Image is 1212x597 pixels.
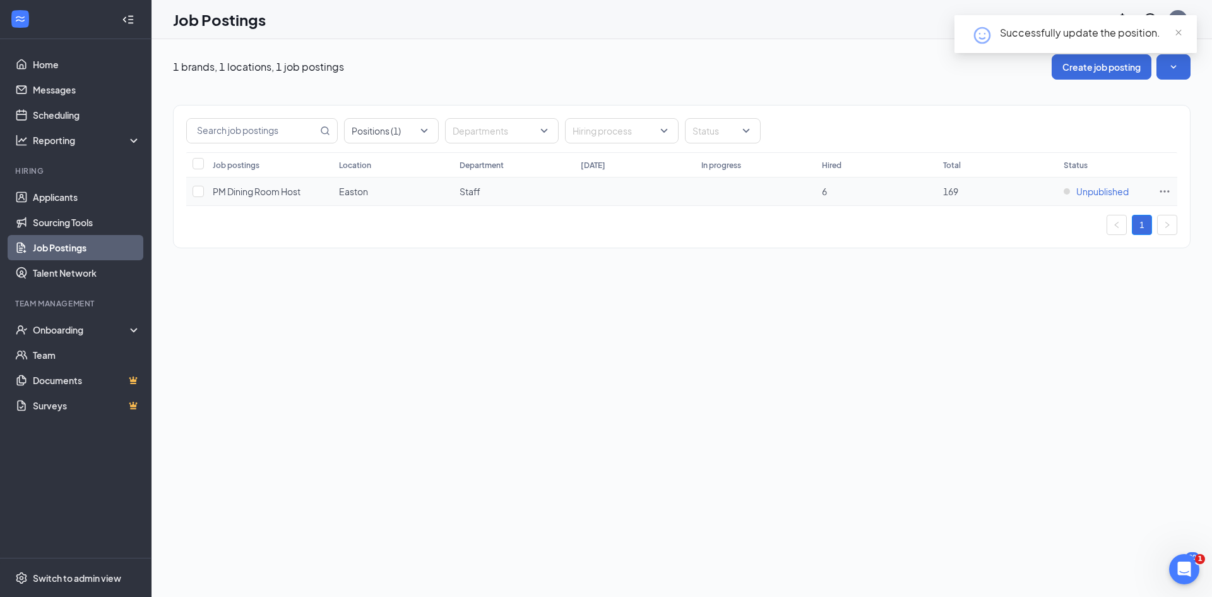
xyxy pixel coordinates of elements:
[937,152,1057,178] th: Total
[15,323,28,336] svg: UserCheck
[1107,215,1127,235] li: Previous Page
[339,160,371,171] div: Location
[1157,215,1177,235] li: Next Page
[320,126,330,136] svg: MagnifyingGlass
[1157,215,1177,235] button: right
[1167,61,1180,73] svg: SmallChevronDown
[1113,221,1120,229] span: left
[33,102,141,128] a: Scheduling
[1132,215,1152,235] li: 1
[822,186,827,197] span: 6
[33,235,141,260] a: Job Postings
[33,210,141,235] a: Sourcing Tools
[339,186,368,197] span: Easton
[33,52,141,77] a: Home
[1132,215,1151,234] a: 1
[816,152,936,178] th: Hired
[453,178,574,206] td: Staff
[33,368,141,393] a: DocumentsCrown
[173,9,266,30] h1: Job Postings
[15,166,138,176] div: Hiring
[460,160,504,171] div: Department
[1156,54,1191,80] button: SmallChevronDown
[187,119,318,143] input: Search job postings
[1158,185,1171,198] svg: Ellipses
[1115,12,1130,27] svg: Notifications
[460,186,480,197] span: Staff
[33,342,141,368] a: Team
[574,152,695,178] th: [DATE]
[14,13,27,25] svg: WorkstreamLogo
[695,152,816,178] th: In progress
[33,77,141,102] a: Messages
[1195,554,1205,564] span: 1
[33,260,141,286] a: Talent Network
[1057,152,1152,178] th: Status
[213,186,300,197] span: PM Dining Room Host
[1107,215,1127,235] button: left
[1169,554,1199,584] iframe: Intercom live chat
[122,13,134,26] svg: Collapse
[15,134,28,147] svg: Analysis
[213,160,259,171] div: Job postings
[1143,12,1158,27] svg: QuestionInfo
[333,178,453,206] td: Easton
[972,25,992,45] svg: HappyFace
[943,186,958,197] span: 169
[33,134,141,147] div: Reporting
[1173,14,1184,25] div: BH
[173,60,344,74] p: 1 brands, 1 locations, 1 job postings
[1185,552,1199,563] div: 20
[15,298,138,309] div: Team Management
[33,323,130,336] div: Onboarding
[33,572,121,584] div: Switch to admin view
[33,393,141,418] a: SurveysCrown
[33,184,141,210] a: Applicants
[1052,54,1151,80] button: Create job posting
[1163,221,1171,229] span: right
[1076,185,1129,198] span: Unpublished
[1174,28,1183,37] span: close
[1000,25,1182,40] div: Successfully update the position.
[15,572,28,584] svg: Settings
